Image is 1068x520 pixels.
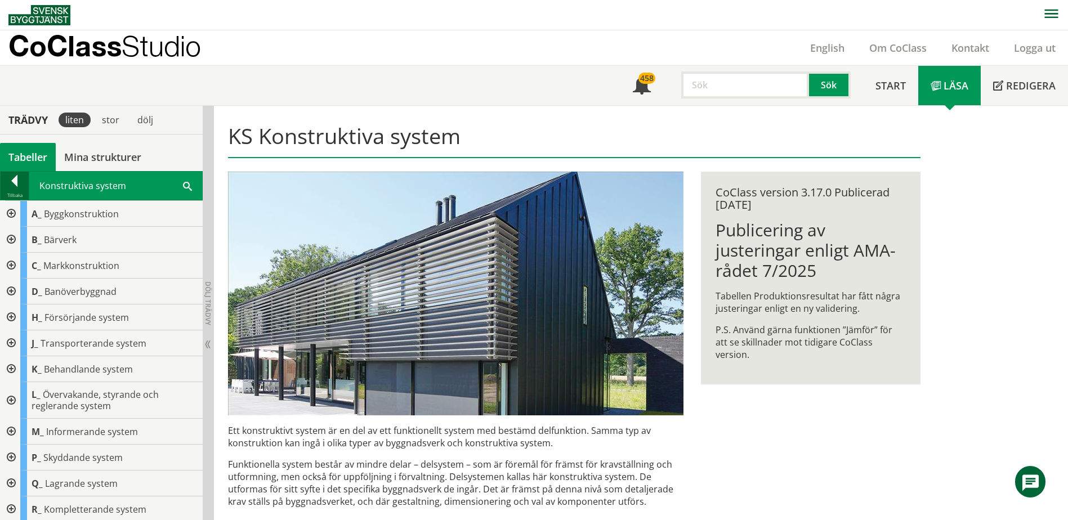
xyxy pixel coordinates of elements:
[939,41,1002,55] a: Kontakt
[32,388,159,412] span: Övervakande, styrande och reglerande system
[131,113,160,127] div: dölj
[716,186,905,211] div: CoClass version 3.17.0 Publicerad [DATE]
[183,180,192,191] span: Sök i tabellen
[122,29,201,62] span: Studio
[41,337,146,349] span: Transporterande system
[1,191,29,200] div: Tillbaka
[944,79,968,92] span: Läsa
[681,71,809,98] input: Sök
[228,123,920,158] h1: KS Konstruktiva system
[620,66,663,105] a: 458
[228,424,683,449] p: Ett konstruktivt system är en del av ett funktionellt system med bestämd delfunktion. Samma typ a...
[8,39,201,52] p: CoClass
[1002,41,1068,55] a: Logga ut
[95,113,126,127] div: stor
[203,281,213,325] span: Dölj trädvy
[8,5,70,25] img: Svensk Byggtjänst
[32,311,42,324] span: H_
[875,79,906,92] span: Start
[44,208,119,220] span: Byggkonstruktion
[32,503,42,515] span: R_
[716,220,905,281] h1: Publicering av justeringar enligt AMA-rådet 7/2025
[46,425,138,438] span: Informerande system
[809,71,851,98] button: Sök
[863,66,918,105] a: Start
[716,290,905,315] p: Tabellen Produktionsresultat har fått några justeringar enligt en ny validering.
[798,41,857,55] a: English
[44,285,117,298] span: Banöverbyggnad
[32,425,44,438] span: M_
[32,477,43,490] span: Q_
[59,113,91,127] div: liten
[32,363,42,375] span: K_
[857,41,939,55] a: Om CoClass
[32,285,42,298] span: D_
[32,234,42,246] span: B_
[8,30,225,65] a: CoClassStudio
[43,451,123,464] span: Skyddande system
[32,337,38,349] span: J_
[32,451,41,464] span: P_
[44,311,129,324] span: Försörjande system
[32,259,41,272] span: C_
[1006,79,1056,92] span: Redigera
[228,172,683,415] img: structural-solar-shading.jpg
[638,73,655,84] div: 458
[44,363,133,375] span: Behandlande system
[43,259,119,272] span: Markkonstruktion
[56,143,150,171] a: Mina strukturer
[32,388,41,401] span: L_
[32,208,42,220] span: A_
[716,324,905,361] p: P.S. Använd gärna funktionen ”Jämför” för att se skillnader mot tidigare CoClass version.
[44,234,77,246] span: Bärverk
[981,66,1068,105] a: Redigera
[918,66,981,105] a: Läsa
[633,78,651,96] span: Notifikationer
[29,172,202,200] div: Konstruktiva system
[2,114,54,126] div: Trädvy
[228,458,683,508] p: Funktionella system består av mindre delar – delsystem – som är föremål för främst för krav­ställ...
[44,503,146,515] span: Kompletterande system
[45,477,118,490] span: Lagrande system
